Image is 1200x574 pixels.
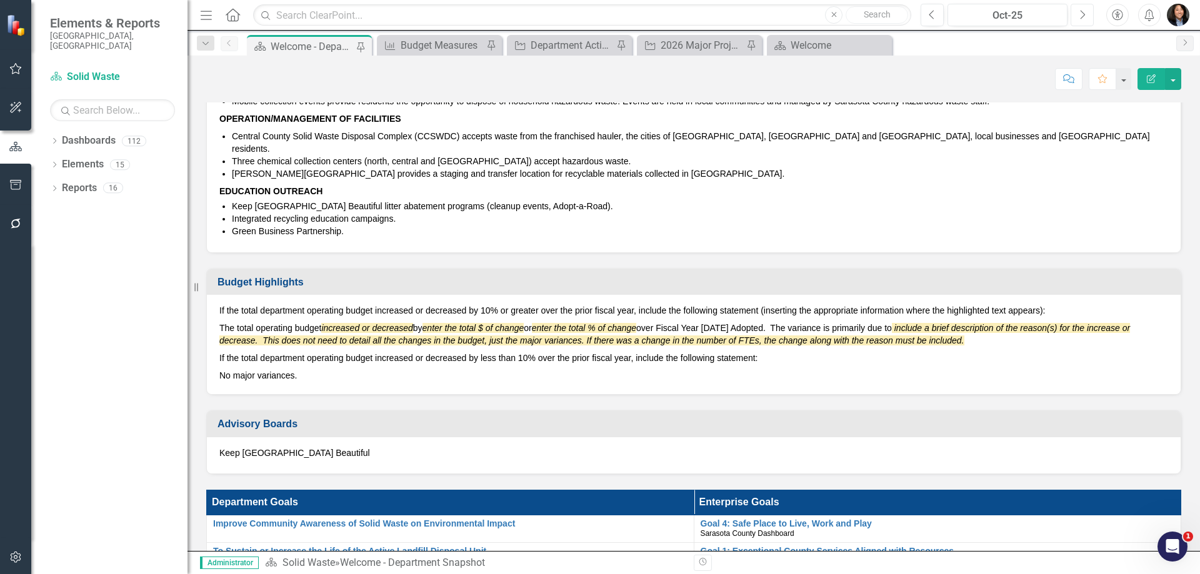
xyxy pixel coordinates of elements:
[253,4,911,26] input: Search ClearPoint...
[701,519,1175,528] a: Goal 4: Safe Place to Live, Work and Play
[770,37,889,53] a: Welcome
[531,37,613,53] div: Department Actions - Budget Report
[791,37,889,53] div: Welcome
[217,277,1174,288] h3: Budget Highlights
[422,323,457,333] em: enter the
[110,159,130,170] div: 15
[282,557,335,568] a: Solid Waste
[694,515,1181,542] td: Double-Click to Edit Right Click for Context Menu
[50,70,175,84] a: Solid Waste
[321,323,412,333] em: increased or decreased
[694,542,1181,570] td: Double-Click to Edit Right Click for Context Menu
[213,547,687,556] a: To Sustain or Increase the Life of the Active Landfill Disposal Unit
[701,547,1175,556] a: Goal 1: Exceptional County Services Aligned with Resources
[232,225,1168,237] li: Green Business Partnership.
[50,31,175,51] small: [GEOGRAPHIC_DATA], [GEOGRAPHIC_DATA]
[219,186,322,196] strong: EDUCATION OUTREACH
[219,304,1168,319] p: If the total department operating budget increased or decreased by 10% or greater over the prior ...
[864,9,891,19] span: Search
[232,130,1168,155] li: Central County Solid Waste Disposal Complex (CCSWDC) accepts waste from the franchised hauler, th...
[50,16,175,31] span: Elements & Reports
[62,157,104,172] a: Elements
[213,519,687,528] a: Improve Community Awareness of Solid Waste on Environmental Impact
[219,349,1168,367] p: If the total department operating budget increased or decreased by less than 10% over the prior f...
[232,212,1168,225] li: Integrated recycling education campaigns.
[1157,532,1187,562] iframe: Intercom live chat
[701,529,794,538] span: Sarasota County Dashboard
[219,367,1168,382] p: No major variances.
[62,134,116,148] a: Dashboards
[1183,532,1193,542] span: 1
[219,319,1168,349] p: The total operating budget by or over Fiscal Year [DATE] Adopted. The variance is primarily due to
[219,447,1168,459] p: Keep [GEOGRAPHIC_DATA] Beautiful
[50,99,175,121] input: Search Below...
[510,37,613,53] a: Department Actions - Budget Report
[661,37,743,53] div: 2026 Major Projects
[62,181,97,195] a: Reports
[952,8,1063,23] div: Oct-25
[217,418,1174,430] h3: Advisory Boards
[947,4,1067,26] button: Oct-25
[380,37,483,53] a: Budget Measures
[219,114,401,124] strong: OPERATION/MANAGEMENT OF FACILITIES
[122,136,146,146] div: 112
[271,39,353,54] div: Welcome - Department Snapshot
[232,167,1168,180] li: [PERSON_NAME][GEOGRAPHIC_DATA] provides a staging and transfer location for recyclable materials ...
[5,13,29,37] img: ClearPoint Strategy
[340,557,485,568] div: Welcome - Department Snapshot
[200,557,259,569] span: Administrator
[232,200,1168,212] li: Keep [GEOGRAPHIC_DATA] Beautiful litter abatement programs (cleanup events, Adopt-a-Road).
[846,6,908,24] button: Search
[103,183,123,194] div: 16
[232,155,1168,167] li: Three chemical collection centers (north, central and [GEOGRAPHIC_DATA]) accept hazardous waste.
[401,37,483,53] div: Budget Measures
[265,556,684,570] div: »
[640,37,743,53] a: 2026 Major Projects
[459,323,524,333] em: total $ of change
[207,515,694,542] td: Double-Click to Edit Right Click for Context Menu
[1167,4,1189,26] img: Katie White
[207,542,694,570] td: Double-Click to Edit Right Click for Context Menu
[532,323,636,333] em: enter the total % of change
